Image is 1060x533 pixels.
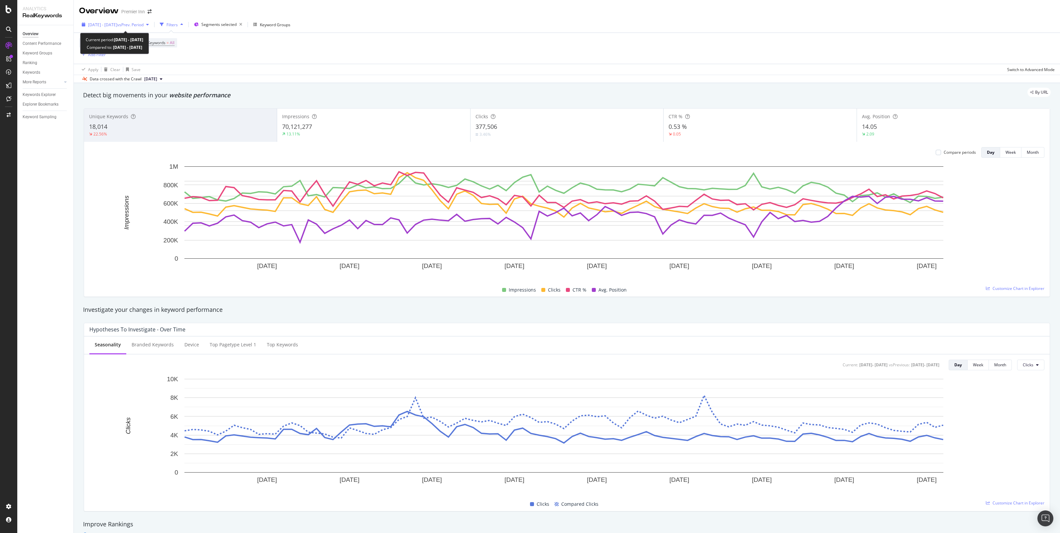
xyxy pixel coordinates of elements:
[989,360,1012,370] button: Month
[944,149,976,155] div: Compare periods
[23,69,69,76] a: Keywords
[174,469,178,476] text: 0
[163,218,178,225] text: 400K
[191,19,245,30] button: Segments selected
[257,262,277,269] text: [DATE]
[476,133,478,135] img: Equal
[89,113,128,120] span: Unique Keywords
[89,376,1038,492] svg: A chart.
[669,476,689,483] text: [DATE]
[125,417,132,434] text: Clicks
[95,341,121,348] div: Seasonality
[88,52,106,57] div: Add Filter
[987,149,995,155] div: Day
[142,75,165,83] button: [DATE]
[166,40,169,45] span: =
[260,22,290,28] div: Keyword Groups
[968,360,989,370] button: Week
[917,476,937,483] text: [DATE]
[117,22,144,28] span: vs Prev. Period
[23,114,56,121] div: Keyword Sampling
[286,131,300,137] div: 13.11%
[476,123,497,131] span: 377,506
[1000,147,1021,158] button: Week
[23,79,46,86] div: More Reports
[669,123,687,131] span: 0.53 %
[114,37,143,43] b: [DATE] - [DATE]
[1017,360,1044,370] button: Clicks
[112,44,142,50] b: [DATE] - [DATE]
[1006,149,1016,155] div: Week
[422,262,442,269] text: [DATE]
[986,500,1044,506] a: Customize Chart in Explorer
[184,341,199,348] div: Device
[174,255,178,262] text: 0
[752,262,772,269] text: [DATE]
[862,123,877,131] span: 14.05
[949,360,968,370] button: Day
[587,262,607,269] text: [DATE]
[79,19,152,30] button: [DATE] - [DATE]vsPrev. Period
[282,113,309,120] span: Impressions
[23,59,37,66] div: Ranking
[23,101,69,108] a: Explorer Bookmarks
[23,31,39,38] div: Overview
[148,9,152,14] div: arrow-right-arrow-left
[132,341,174,348] div: Branded Keywords
[476,113,488,120] span: Clicks
[859,362,888,368] div: [DATE] - [DATE]
[201,22,237,27] span: Segments selected
[1037,510,1053,526] div: Open Intercom Messenger
[573,286,586,294] span: CTR %
[251,19,293,30] button: Keyword Groups
[911,362,939,368] div: [DATE] - [DATE]
[843,362,858,368] div: Current:
[504,262,524,269] text: [DATE]
[23,114,69,121] a: Keyword Sampling
[166,22,178,28] div: Filters
[23,40,69,47] a: Content Performance
[79,64,98,75] button: Apply
[834,262,854,269] text: [DATE]
[340,476,360,483] text: [DATE]
[89,123,107,131] span: 18,014
[23,31,69,38] a: Overview
[1023,362,1033,368] span: Clicks
[257,476,277,483] text: [DATE]
[23,101,58,108] div: Explorer Bookmarks
[1007,67,1055,72] div: Switch to Advanced Mode
[1035,90,1048,94] span: By URL
[163,182,178,189] text: 800K
[23,69,40,76] div: Keywords
[23,91,56,98] div: Keywords Explorer
[993,500,1044,506] span: Customize Chart in Explorer
[93,131,107,137] div: 22.56%
[210,341,256,348] div: Top pagetype Level 1
[669,113,683,120] span: CTR %
[86,36,143,44] div: Current period:
[917,262,937,269] text: [DATE]
[994,362,1006,368] div: Month
[88,67,98,72] div: Apply
[87,44,142,51] div: Compared to:
[422,476,442,483] text: [DATE]
[83,306,1051,314] div: Investigate your changes in keyword performance
[752,476,772,483] text: [DATE]
[121,8,145,15] div: Premier Inn
[79,50,106,58] button: Add Filter
[889,362,910,368] div: vs Previous :
[132,67,141,72] div: Save
[23,59,69,66] a: Ranking
[144,76,157,82] span: 2025 Sep. 22nd
[1021,147,1044,158] button: Month
[954,362,962,368] div: Day
[862,113,890,120] span: Avg. Position
[834,476,854,483] text: [DATE]
[23,50,52,57] div: Keyword Groups
[537,500,549,508] span: Clicks
[509,286,536,294] span: Impressions
[123,64,141,75] button: Save
[89,163,1038,278] svg: A chart.
[101,64,120,75] button: Clear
